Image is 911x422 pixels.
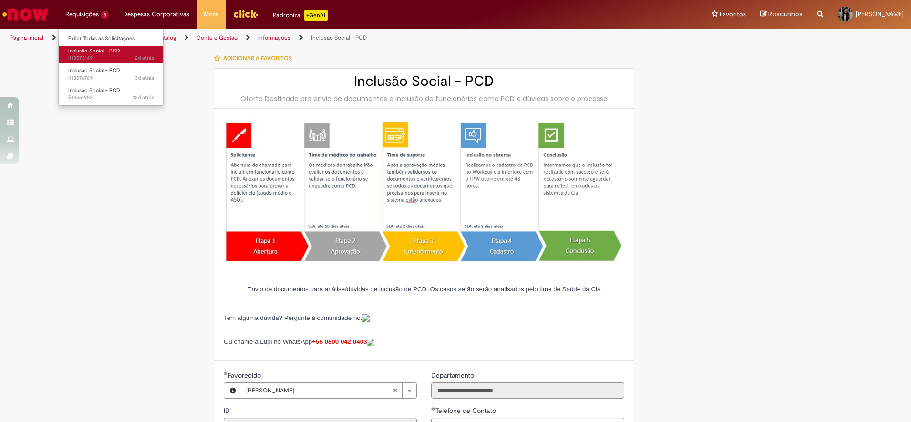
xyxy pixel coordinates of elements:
[233,7,259,21] img: click_logo_yellow_360x200.png
[388,383,402,398] abbr: Limpar campo Favorecido
[10,34,43,41] a: Página inicial
[214,48,297,68] button: Adicionar a Favoritos
[273,10,328,21] div: Padroniza
[68,94,154,102] span: R13551983
[133,94,154,101] time: 19/09/2025 17:39:11
[760,10,803,19] a: Rascunhos
[362,314,370,321] a: Colabora
[65,10,99,19] span: Requisições
[304,10,328,21] p: +GenAi
[68,87,120,94] span: Inclusão Social - PCD
[59,85,164,103] a: Aberto R13551983 : Inclusão Social - PCD
[1,5,50,24] img: ServiceNow
[431,407,435,411] span: Obrigatório Preenchido
[246,383,393,398] span: [PERSON_NAME]
[258,34,290,41] a: Informações
[223,54,292,62] span: Adicionar a Favoritos
[224,314,372,321] span: Tem alguma dúvida? Pergunte à comunidade no:
[204,10,218,19] span: More
[224,406,232,415] label: Somente leitura - ID
[7,29,600,47] ul: Trilhas de página
[135,74,154,82] span: 3d atrás
[311,34,367,41] a: Inclusão Social - PCD
[135,74,154,82] time: 29/09/2025 13:12:48
[224,73,624,89] h2: Inclusão Social - PCD
[248,286,601,293] span: Envio de documentos para análise/dúvidas de inclusão de PCD. Os casos serão serão analisados pelo...
[123,10,189,19] span: Despesas Corporativas
[197,34,238,41] a: Gente e Gestão
[224,338,375,345] span: Ou chame a Lupi no WhatsApp
[312,338,374,345] a: +55 0800 042 0403
[856,10,904,18] span: [PERSON_NAME]
[59,46,164,63] a: Aberto R13578149 : Inclusão Social - PCD
[68,47,120,54] span: Inclusão Social - PCD
[58,29,164,106] ul: Requisições
[435,406,498,415] span: Telefone de Contato
[133,94,154,101] span: 12d atrás
[768,10,803,19] span: Rascunhos
[720,10,746,19] span: Favoritos
[59,33,164,44] a: Exibir Todas as Solicitações
[68,74,154,82] span: R13576769
[431,371,476,380] label: Somente leitura - Departamento
[224,383,241,398] button: Favorecido, Visualizar este registro Maria Eduarda Vechi Saab
[224,94,624,103] div: Oferta Destinada pra envio de documentos e inclusão de funcionários como PCD e dúvidas sobre o pr...
[224,371,228,375] span: Obrigatório Preenchido
[135,54,154,62] time: 29/09/2025 16:24:34
[101,11,109,19] span: 3
[59,65,164,83] a: Aberto R13576769 : Inclusão Social - PCD
[68,67,120,74] span: Inclusão Social - PCD
[431,382,624,399] input: Departamento
[367,339,374,346] img: sys_attachment.do
[224,406,232,415] span: Somente leitura - ID
[228,371,263,380] span: Necessários - Favorecido
[135,54,154,62] span: 2d atrás
[241,383,416,398] a: [PERSON_NAME]Limpar campo Favorecido
[362,314,370,322] img: sys_attachment.do
[68,54,154,62] span: R13578149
